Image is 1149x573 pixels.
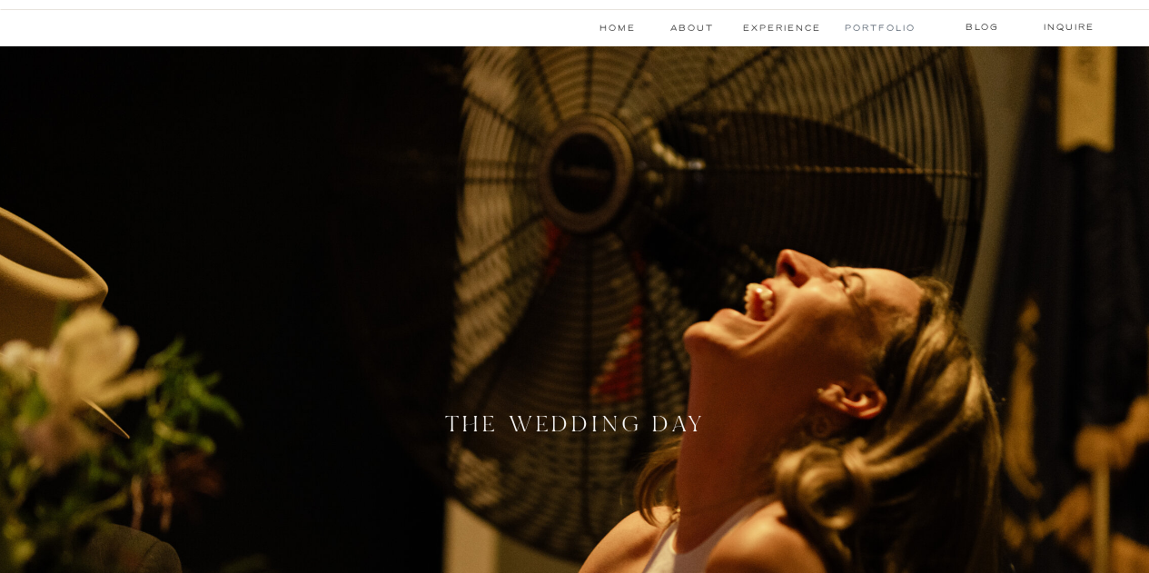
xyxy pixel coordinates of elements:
[845,21,913,35] a: Portfolio
[597,21,638,35] a: Home
[442,414,709,441] h2: the wedding day
[743,21,821,35] a: experience
[946,20,1017,35] a: blog
[670,21,710,35] a: About
[1037,20,1101,35] a: Inquire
